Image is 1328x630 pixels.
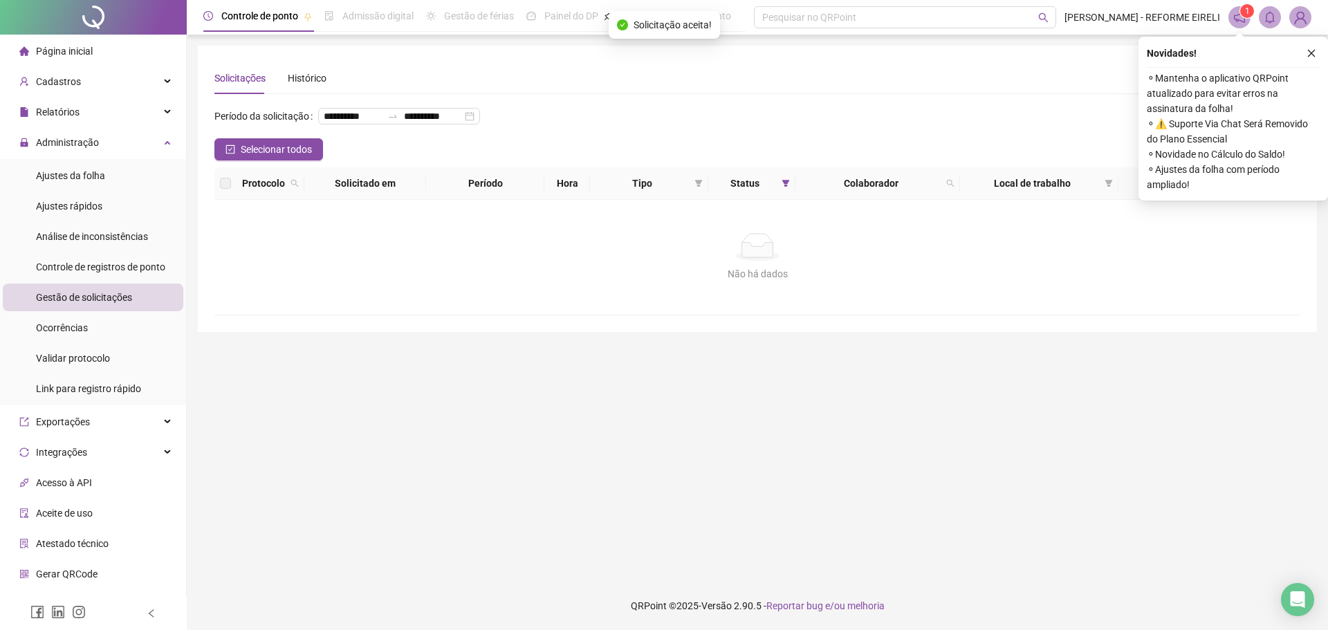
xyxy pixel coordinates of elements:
span: Controle de ponto [221,10,298,21]
footer: QRPoint © 2025 - 2.90.5 - [187,582,1328,630]
div: Open Intercom Messenger [1281,583,1314,616]
span: Link para registro rápido [36,383,141,394]
span: search [290,179,299,187]
span: Ajustes da folha [36,170,105,181]
span: [PERSON_NAME] - REFORME EIRELI [1064,10,1220,25]
span: clock-circle [203,11,213,21]
span: ⚬ ⚠️ Suporte Via Chat Será Removido do Plano Essencial [1147,116,1320,147]
span: Cadastros [36,76,81,87]
span: Gestão de solicitações [36,292,132,303]
th: Hora [544,167,590,200]
span: search [288,173,302,194]
span: filter [694,179,703,187]
span: Selecionar todos [241,142,312,157]
span: pushpin [304,12,312,21]
span: Novidades ! [1147,46,1197,61]
span: file-done [324,11,334,21]
span: Versão [701,600,732,611]
span: swap-right [387,111,398,122]
span: filter [779,173,793,194]
span: export [19,417,29,427]
span: ⚬ Ajustes da folha com período ampliado! [1147,162,1320,192]
span: Página inicial [36,46,93,57]
span: Folha de pagamento [643,10,731,21]
span: close [1307,48,1316,58]
span: bell [1264,11,1276,24]
span: ⚬ Mantenha o aplicativo QRPoint atualizado para evitar erros na assinatura da folha! [1147,71,1320,116]
span: Status [714,176,777,191]
span: ⚬ Novidade no Cálculo do Saldo! [1147,147,1320,162]
span: Colaborador [801,176,941,191]
span: Solicitação aceita! [634,17,712,33]
span: search [943,173,957,194]
span: Controle de registros de ponto [36,261,165,272]
span: sync [19,447,29,457]
span: Ajustes rápidos [36,201,102,212]
span: Validar protocolo [36,353,110,364]
span: instagram [72,605,86,619]
label: Período da solicitação [214,105,318,127]
span: Atestado técnico [36,538,109,549]
div: Solicitações [214,71,266,86]
span: to [387,111,398,122]
button: Selecionar todos [214,138,323,160]
span: check-circle [617,19,628,30]
span: Ocorrências [36,322,88,333]
span: Acesso à API [36,477,92,488]
th: Período [426,167,544,200]
span: pushpin [604,12,612,21]
span: lock [19,138,29,147]
span: Gerar QRCode [36,568,98,580]
span: Relatórios [36,106,80,118]
span: filter [1102,173,1116,194]
span: Reportar bug e/ou melhoria [766,600,885,611]
span: Protocolo [242,176,285,191]
span: facebook [30,605,44,619]
span: Gestão de férias [444,10,514,21]
span: filter [1105,179,1113,187]
span: api [19,478,29,488]
span: Exportações [36,416,90,427]
span: Análise de inconsistências [36,231,148,242]
span: 1 [1245,6,1250,16]
span: linkedin [51,605,65,619]
span: filter [692,173,705,194]
th: Solicitado em [304,167,426,200]
span: Administração [36,137,99,148]
span: Local de trabalho [966,176,1098,191]
span: search [946,179,954,187]
span: dashboard [526,11,536,21]
div: Não há dados [231,266,1284,281]
span: Aceite de uso [36,508,93,519]
span: file [19,107,29,117]
span: Admissão digital [342,10,414,21]
span: Tipo [596,176,688,191]
span: filter [782,179,790,187]
span: sun [426,11,436,21]
span: check-square [225,145,235,154]
img: 70416 [1290,7,1311,28]
span: left [147,609,156,618]
span: solution [19,539,29,548]
span: home [19,46,29,56]
span: Painel do DP [544,10,598,21]
sup: 1 [1240,4,1254,18]
span: search [1038,12,1049,23]
div: Histórico [288,71,326,86]
span: notification [1233,11,1246,24]
div: Ações [1124,176,1295,191]
span: qrcode [19,569,29,579]
span: user-add [19,77,29,86]
span: audit [19,508,29,518]
span: Integrações [36,447,87,458]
